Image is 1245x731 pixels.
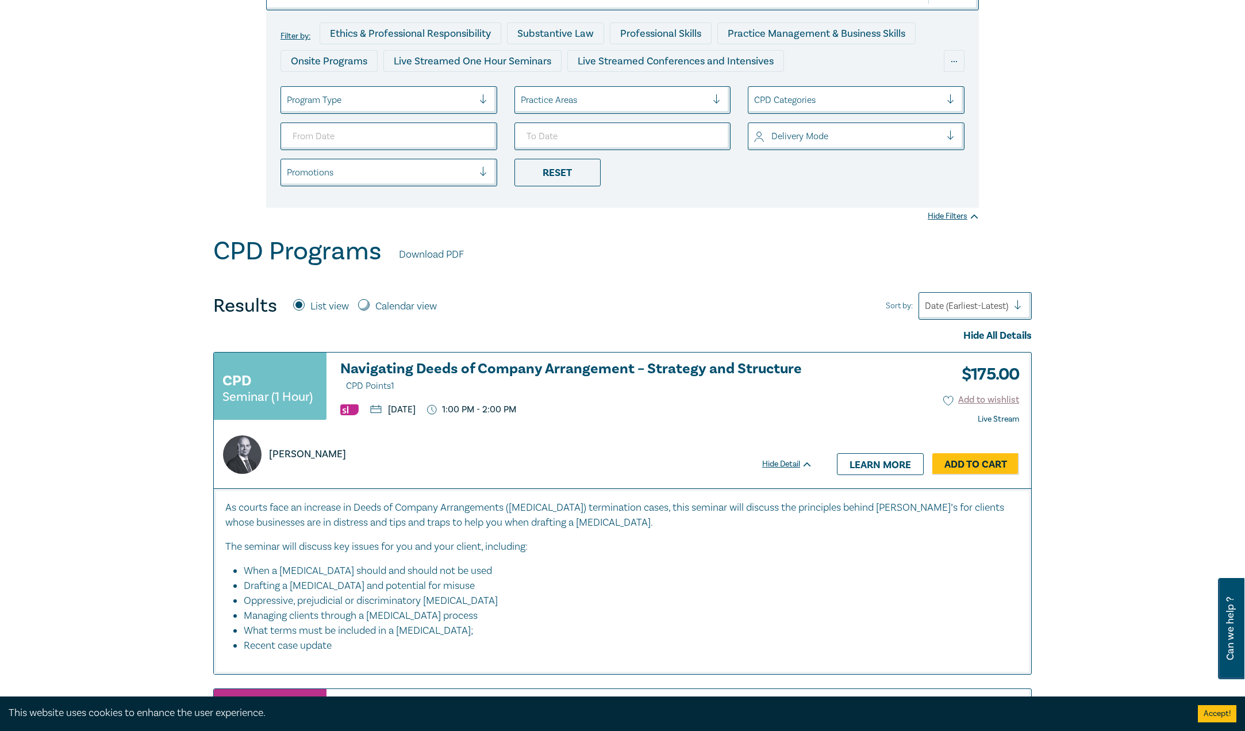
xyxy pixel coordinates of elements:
[269,447,346,462] p: [PERSON_NAME]
[213,328,1032,343] div: Hide All Details
[507,22,604,44] div: Substantive Law
[375,299,437,314] label: Calendar view
[567,50,784,72] div: Live Streamed Conferences and Intensives
[610,22,712,44] div: Professional Skills
[223,435,262,474] img: https://s3.ap-southeast-2.amazonaws.com/leo-cussen-store-production-content/Contacts/Sergio%20Fre...
[280,32,310,41] label: Filter by:
[514,159,601,186] div: Reset
[468,78,601,99] div: Pre-Recorded Webcasts
[225,539,1020,554] p: The seminar will discuss key issues for you and your client, including:
[280,78,463,99] div: Live Streamed Practical Workshops
[944,50,965,72] div: ...
[762,458,825,470] div: Hide Detail
[978,414,1019,424] strong: Live Stream
[287,94,289,106] input: select
[738,78,844,99] div: National Programs
[287,166,289,179] input: select
[521,94,523,106] input: select
[943,393,1020,407] button: Add to wishlist
[225,500,1020,530] p: As courts face an increase in Deeds of Company Arrangements ([MEDICAL_DATA]) termination cases, t...
[320,22,501,44] div: Ethics & Professional Responsibility
[244,564,1008,579] li: When a [MEDICAL_DATA] should and should not be used
[222,370,251,391] h3: CPD
[244,623,1008,638] li: What terms must be included in a [MEDICAL_DATA];
[925,300,927,312] input: Sort by
[280,123,497,150] input: From Date
[340,404,359,415] img: Substantive Law
[837,453,924,475] a: Learn more
[280,50,378,72] div: Onsite Programs
[244,638,1020,653] li: Recent case update
[1225,585,1236,672] span: Can we help ?
[427,404,516,415] p: 1:00 PM - 2:00 PM
[213,294,277,317] h4: Results
[754,130,756,143] input: select
[514,123,731,150] input: To Date
[244,594,1008,608] li: Oppressive, prejudicial or discriminatory [MEDICAL_DATA]
[886,300,913,312] span: Sort by:
[244,608,1008,623] li: Managing clients through a [MEDICAL_DATA] process
[754,94,756,106] input: select
[222,391,313,403] small: Seminar (1 Hour)
[310,299,349,314] label: List view
[340,361,813,394] h3: Navigating Deeds of Company Arrangement – Strategy and Structure
[953,361,1019,388] h3: $ 175.00
[340,361,813,394] a: Navigating Deeds of Company Arrangement – Strategy and Structure CPD Points1
[213,236,382,266] h1: CPD Programs
[932,453,1019,475] a: Add to Cart
[9,706,1181,721] div: This website uses cookies to enhance the user experience.
[717,22,916,44] div: Practice Management & Business Skills
[244,579,1008,594] li: Drafting a [MEDICAL_DATA] and potential for misuse
[1198,705,1236,722] button: Accept cookies
[399,247,464,262] a: Download PDF
[383,50,562,72] div: Live Streamed One Hour Seminars
[606,78,732,99] div: 10 CPD Point Packages
[928,211,979,222] div: Hide Filters
[346,380,394,392] span: CPD Points 1
[370,405,416,414] p: [DATE]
